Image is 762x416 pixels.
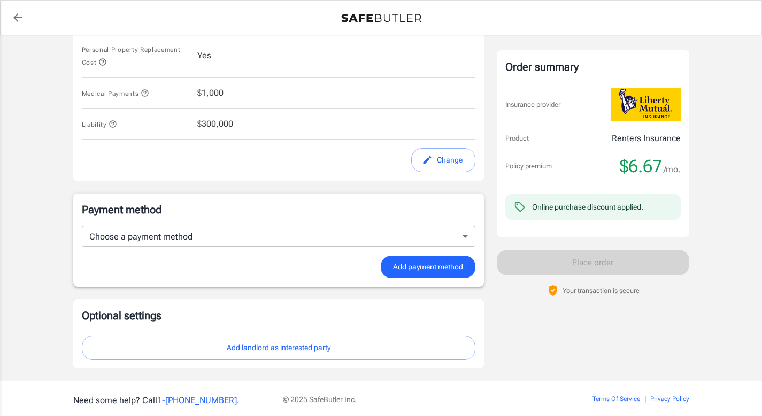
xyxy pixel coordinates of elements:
[197,49,211,62] span: Yes
[644,395,646,403] span: |
[612,132,681,145] p: Renters Insurance
[505,133,529,144] p: Product
[157,395,237,405] a: 1-[PHONE_NUMBER]
[197,87,224,99] span: $1,000
[82,46,181,66] span: Personal Property Replacement Cost
[73,394,270,407] p: Need some help? Call .
[82,43,189,68] button: Personal Property Replacement Cost
[505,161,552,172] p: Policy premium
[592,395,640,403] a: Terms Of Service
[505,99,560,110] p: Insurance provider
[650,395,689,403] a: Privacy Policy
[393,260,463,274] span: Add payment method
[505,59,681,75] div: Order summary
[532,202,643,212] div: Online purchase discount applied.
[82,308,475,323] p: Optional settings
[82,202,475,217] p: Payment method
[82,336,475,360] button: Add landlord as interested party
[197,118,233,130] span: $300,000
[82,121,118,128] span: Liability
[664,162,681,177] span: /mo.
[82,87,150,99] button: Medical Payments
[620,156,662,177] span: $6.67
[381,256,475,279] button: Add payment method
[411,148,475,172] button: edit
[563,286,640,296] p: Your transaction is secure
[82,90,150,97] span: Medical Payments
[283,394,532,405] p: © 2025 SafeButler Inc.
[7,7,28,28] a: back to quotes
[341,14,421,22] img: Back to quotes
[611,88,681,121] img: Liberty Mutual
[82,118,118,130] button: Liability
